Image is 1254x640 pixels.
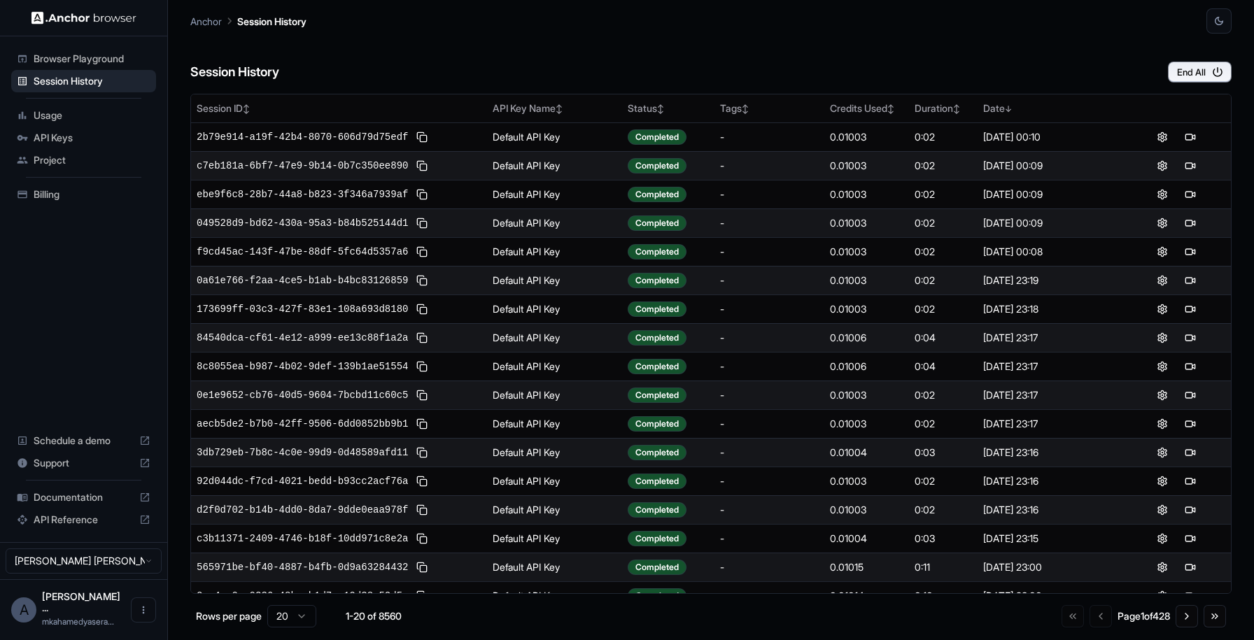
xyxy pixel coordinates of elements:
div: 0.01003 [830,302,903,316]
div: Tags [720,101,819,115]
div: - [720,532,819,546]
div: [DATE] 23:16 [983,446,1115,460]
td: Default API Key [487,495,622,524]
span: 84540dca-cf61-4e12-a999-ee13c88f1a2a [197,331,408,345]
div: Completed [628,158,686,173]
span: ↕ [243,104,250,114]
div: A [11,597,36,623]
td: Default API Key [487,266,622,294]
img: Anchor Logo [31,11,136,24]
span: ↕ [657,104,664,114]
div: 0:02 [915,159,972,173]
div: 0:02 [915,273,972,287]
span: c7eb181a-6bf7-47e9-9b14-0b7c350ee890 [197,159,408,173]
div: [DATE] 23:17 [983,331,1115,345]
div: Session ID [197,101,481,115]
div: - [720,474,819,488]
div: Usage [11,104,156,127]
div: - [720,331,819,345]
div: 0.01014 [830,589,903,603]
div: Status [628,101,710,115]
div: [DATE] 23:18 [983,302,1115,316]
div: [DATE] 23:19 [983,273,1115,287]
td: Default API Key [487,553,622,581]
div: Session History [11,70,156,92]
span: d2f0d702-b14b-4dd0-8da7-9dde0eaa978f [197,503,408,517]
div: 0:02 [915,503,972,517]
div: 0.01003 [830,474,903,488]
div: - [720,360,819,374]
span: Support [34,456,134,470]
div: Completed [628,359,686,374]
div: Date [983,101,1115,115]
span: Ahamed Yaser Arafath MK [42,590,120,613]
div: 0:02 [915,302,972,316]
div: Completed [628,588,686,604]
div: 1-20 of 8560 [339,609,409,623]
td: Default API Key [487,438,622,467]
div: - [720,503,819,517]
button: End All [1168,62,1232,83]
div: - [720,130,819,144]
div: API Keys [11,127,156,149]
div: - [720,187,819,201]
div: Documentation [11,486,156,509]
td: Default API Key [487,122,622,151]
h6: Session History [190,62,279,83]
div: - [720,245,819,259]
div: Completed [628,445,686,460]
span: aecb5de2-b7b0-42ff-9506-6dd0852bb9b1 [197,417,408,431]
div: Credits Used [830,101,903,115]
div: Completed [628,330,686,346]
span: Session History [34,74,150,88]
span: ↕ [742,104,749,114]
div: - [720,273,819,287]
div: - [720,302,819,316]
div: Completed [628,560,686,575]
td: Default API Key [487,467,622,495]
td: Default API Key [487,524,622,553]
div: 0.01003 [830,130,903,144]
div: 0.01003 [830,273,903,287]
div: 0:02 [915,216,972,230]
div: 0.01003 [830,216,903,230]
div: Page 1 of 428 [1118,609,1170,623]
div: Completed [628,273,686,288]
span: f9cd45ac-143f-47be-88df-5fc64d5357a6 [197,245,408,259]
span: 2ee4cc0c-0336-48bc-b1d7-e19d38c52d5c [197,589,408,603]
td: Default API Key [487,409,622,438]
div: [DATE] 23:15 [983,532,1115,546]
div: 0:02 [915,417,972,431]
div: 0:03 [915,532,972,546]
div: [DATE] 00:09 [983,159,1115,173]
div: 0:02 [915,245,972,259]
div: 0.01003 [830,245,903,259]
p: Rows per page [196,609,262,623]
div: 0.01006 [830,360,903,374]
div: Browser Playground [11,48,156,70]
div: 0.01003 [830,503,903,517]
span: API Reference [34,513,134,527]
span: c3b11371-2409-4746-b18f-10dd971c8e2a [197,532,408,546]
div: - [720,446,819,460]
span: 049528d9-bd62-430a-95a3-b84b525144d1 [197,216,408,230]
td: Default API Key [487,352,622,381]
div: Completed [628,129,686,145]
div: 0:02 [915,130,972,144]
span: mkahamedyaserarafath@gmail.com [42,616,114,627]
span: Browser Playground [34,52,150,66]
div: 0:11 [915,560,972,574]
span: 0a61e766-f2aa-4ce5-b1ab-b4bc83126859 [197,273,408,287]
td: Default API Key [487,237,622,266]
span: ↕ [887,104,894,114]
td: Default API Key [487,381,622,409]
p: Anchor [190,14,222,29]
div: Support [11,452,156,474]
div: - [720,560,819,574]
div: - [720,388,819,402]
div: API Key Name [493,101,617,115]
div: Schedule a demo [11,429,156,452]
div: 0.01006 [830,331,903,345]
span: ↕ [556,104,563,114]
div: - [720,417,819,431]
